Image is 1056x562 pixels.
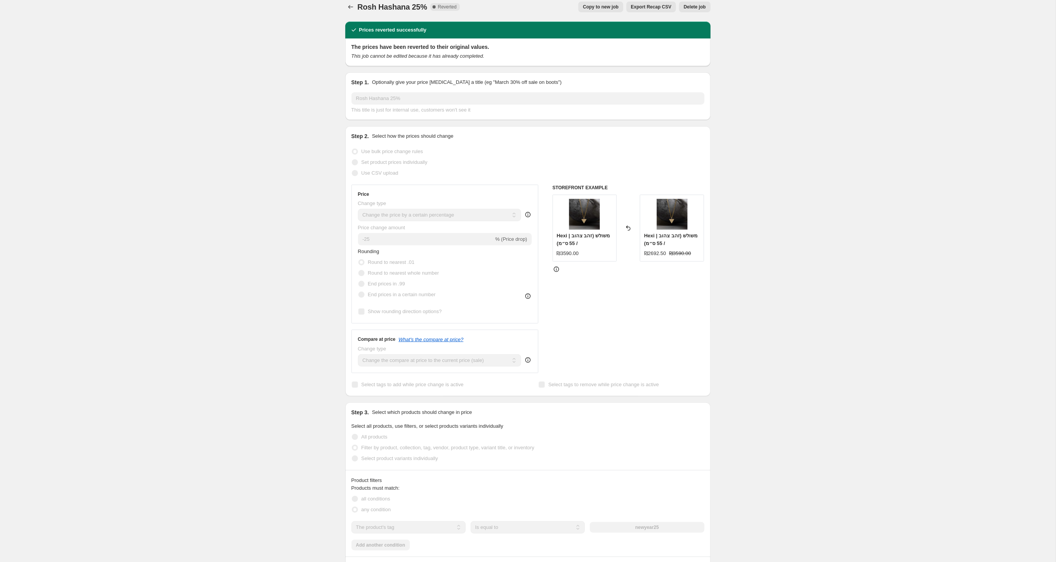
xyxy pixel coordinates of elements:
[368,309,442,314] span: Show rounding direction options?
[345,2,356,12] button: Price change jobs
[351,132,369,140] h2: Step 2.
[557,250,579,257] div: ₪3590.00
[358,233,494,245] input: -15
[351,53,485,59] i: This job cannot be edited because it has already completed.
[351,485,400,491] span: Products must match:
[358,336,396,342] h3: Compare at price
[361,382,464,387] span: Select tags to add while price change is active
[351,107,471,113] span: This title is just for internal use, customers won't see it
[631,4,671,10] span: Export Recap CSV
[684,4,706,10] span: Delete job
[553,185,705,191] h6: STOREFRONT EXAMPLE
[578,2,623,12] button: Copy to new job
[361,445,535,450] span: Filter by product, collection, tag, vendor, product type, variant title, or inventory
[626,2,676,12] button: Export Recap CSV
[368,259,415,265] span: Round to nearest .01
[495,236,527,242] span: % (Price drop)
[361,507,391,512] span: any condition
[358,191,369,197] h3: Price
[361,170,398,176] span: Use CSV upload
[351,43,705,51] h2: The prices have been reverted to their original values.
[361,159,428,165] span: Set product prices individually
[361,148,423,154] span: Use bulk price change rules
[548,382,659,387] span: Select tags to remove while price change is active
[368,292,436,297] span: End prices in a certain number
[644,250,666,257] div: ₪2692.50
[669,250,691,257] strike: ₪3590.00
[351,477,705,484] div: Product filters
[358,248,380,254] span: Rounding
[361,496,390,502] span: all conditions
[359,26,427,34] h2: Prices reverted successfully
[438,4,457,10] span: Reverted
[399,337,464,342] button: What's the compare at price?
[351,423,503,429] span: Select all products, use filters, or select products variants individually
[358,3,427,11] span: Rosh Hashana 25%
[372,132,453,140] p: Select how the prices should change
[358,225,405,230] span: Price change amount
[583,4,619,10] span: Copy to new job
[361,434,388,440] span: All products
[368,270,439,276] span: Round to nearest whole number
[372,409,472,416] p: Select which products should change in price
[524,211,532,218] div: help
[358,346,386,352] span: Change type
[557,233,610,246] span: Hexi | משולש (זהב צהוב / 55 ס״מ)
[358,200,386,206] span: Change type
[351,92,705,105] input: 30% off holiday sale
[569,199,600,230] img: 290-NecklaceHexi-Triangle1_80x.jpg
[372,78,561,86] p: Optionally give your price [MEDICAL_DATA] a title (eg "March 30% off sale on boots")
[368,281,405,287] span: End prices in .99
[657,199,688,230] img: 290-NecklaceHexi-Triangle1_80x.jpg
[361,455,438,461] span: Select product variants individually
[644,233,698,246] span: Hexi | משולש (זהב צהוב / 55 ס״מ)
[351,409,369,416] h2: Step 3.
[679,2,710,12] button: Delete job
[351,78,369,86] h2: Step 1.
[524,356,532,364] div: help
